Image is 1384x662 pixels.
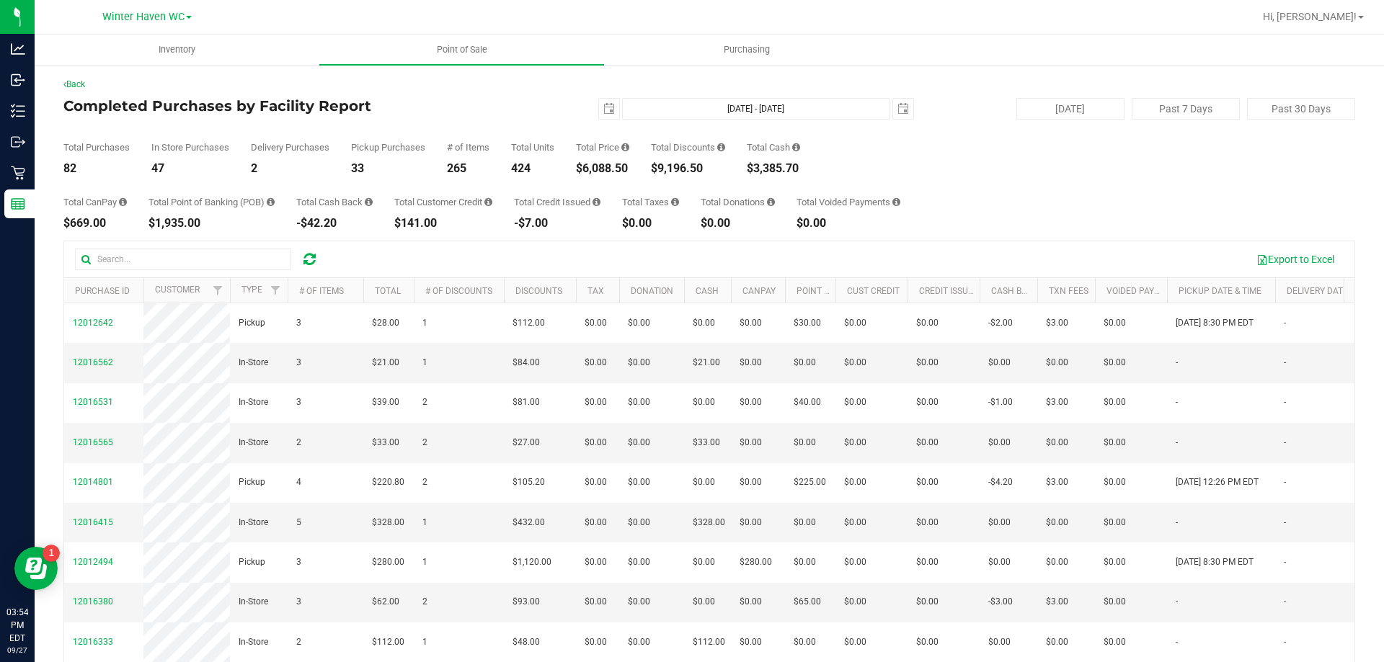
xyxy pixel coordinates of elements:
p: 09/27 [6,645,28,656]
inline-svg: Inbound [11,73,25,87]
span: Inventory [139,43,215,56]
span: $0.00 [585,395,607,409]
span: $0.00 [916,555,939,569]
i: Sum of the discount values applied to the all purchases in the date range. [717,143,725,152]
span: $0.00 [988,635,1011,649]
div: $0.00 [701,218,775,229]
a: Pickup Date & Time [1179,286,1261,296]
div: $141.00 [394,218,492,229]
span: 12016333 [73,637,113,647]
span: - [1176,595,1178,609]
span: [DATE] 8:30 PM EDT [1176,316,1254,330]
button: Export to Excel [1247,247,1344,272]
span: 12016565 [73,437,113,447]
span: $0.00 [1104,395,1126,409]
span: $0.00 [628,356,650,370]
a: Txn Fees [1049,286,1088,296]
span: $328.00 [693,516,725,529]
span: -$4.20 [988,475,1013,489]
div: $0.00 [797,218,900,229]
span: 12014801 [73,477,113,487]
a: Purchase ID [75,286,130,296]
i: Sum of all voided payment transaction amounts, excluding tips and transaction fees, for all purch... [892,197,900,207]
a: CanPay [742,286,776,296]
span: - [1284,436,1286,449]
button: Past 30 Days [1247,98,1355,120]
div: Total Purchases [63,143,130,152]
span: $0.00 [740,635,762,649]
a: Inventory [35,35,319,65]
span: $3.00 [1046,595,1068,609]
span: $0.00 [628,436,650,449]
div: # of Items [447,143,489,152]
span: $0.00 [988,516,1011,529]
span: $0.00 [916,395,939,409]
span: $0.00 [628,555,650,569]
div: 265 [447,163,489,174]
span: $0.00 [585,356,607,370]
span: 1 [422,516,427,529]
a: Filter [264,278,288,303]
span: $0.00 [628,635,650,649]
span: 1 [422,635,427,649]
div: Total Donations [701,197,775,207]
span: Pickup [239,316,265,330]
span: $328.00 [372,516,404,529]
i: Sum of the cash-back amounts from rounded-up electronic payments for all purchases in the date ra... [365,197,373,207]
span: $105.20 [513,475,545,489]
span: $112.00 [693,635,725,649]
a: Cash Back [991,286,1039,296]
span: 1 [422,356,427,370]
span: 2 [422,475,427,489]
div: In Store Purchases [151,143,229,152]
span: $0.00 [628,316,650,330]
span: select [893,99,913,119]
span: -$3.00 [988,595,1013,609]
iframe: Resource center [14,547,58,590]
inline-svg: Inventory [11,104,25,118]
span: $0.00 [585,635,607,649]
span: In-Store [239,595,268,609]
span: $0.00 [1104,555,1126,569]
span: - [1284,316,1286,330]
span: $3.00 [1046,475,1068,489]
span: 12016562 [73,357,113,367]
span: $0.00 [585,436,607,449]
div: Total Cash [747,143,800,152]
span: 3 [296,316,301,330]
a: Credit Issued [919,286,979,296]
span: 4 [296,475,301,489]
span: - [1284,475,1286,489]
span: In-Store [239,516,268,529]
span: 2 [422,436,427,449]
div: -$42.20 [296,218,373,229]
span: Purchasing [704,43,789,56]
span: $0.00 [740,316,762,330]
span: $81.00 [513,395,540,409]
span: $0.00 [1104,595,1126,609]
span: $0.00 [916,436,939,449]
span: Pickup [239,555,265,569]
span: $112.00 [372,635,404,649]
div: Pickup Purchases [351,143,425,152]
span: $0.00 [794,356,816,370]
div: 47 [151,163,229,174]
span: - [1284,595,1286,609]
span: $33.00 [372,436,399,449]
div: 2 [251,163,329,174]
span: $0.00 [1104,316,1126,330]
span: 12012494 [73,557,113,567]
span: $93.00 [513,595,540,609]
span: $0.00 [794,635,816,649]
span: $0.00 [740,475,762,489]
span: $0.00 [794,516,816,529]
span: $0.00 [628,395,650,409]
span: $0.00 [794,436,816,449]
a: Discounts [515,286,562,296]
a: Delivery Date [1287,286,1348,296]
span: $0.00 [693,475,715,489]
span: select [599,99,619,119]
a: Point of Banking (POB) [797,286,899,296]
span: $0.00 [916,316,939,330]
span: $0.00 [740,356,762,370]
